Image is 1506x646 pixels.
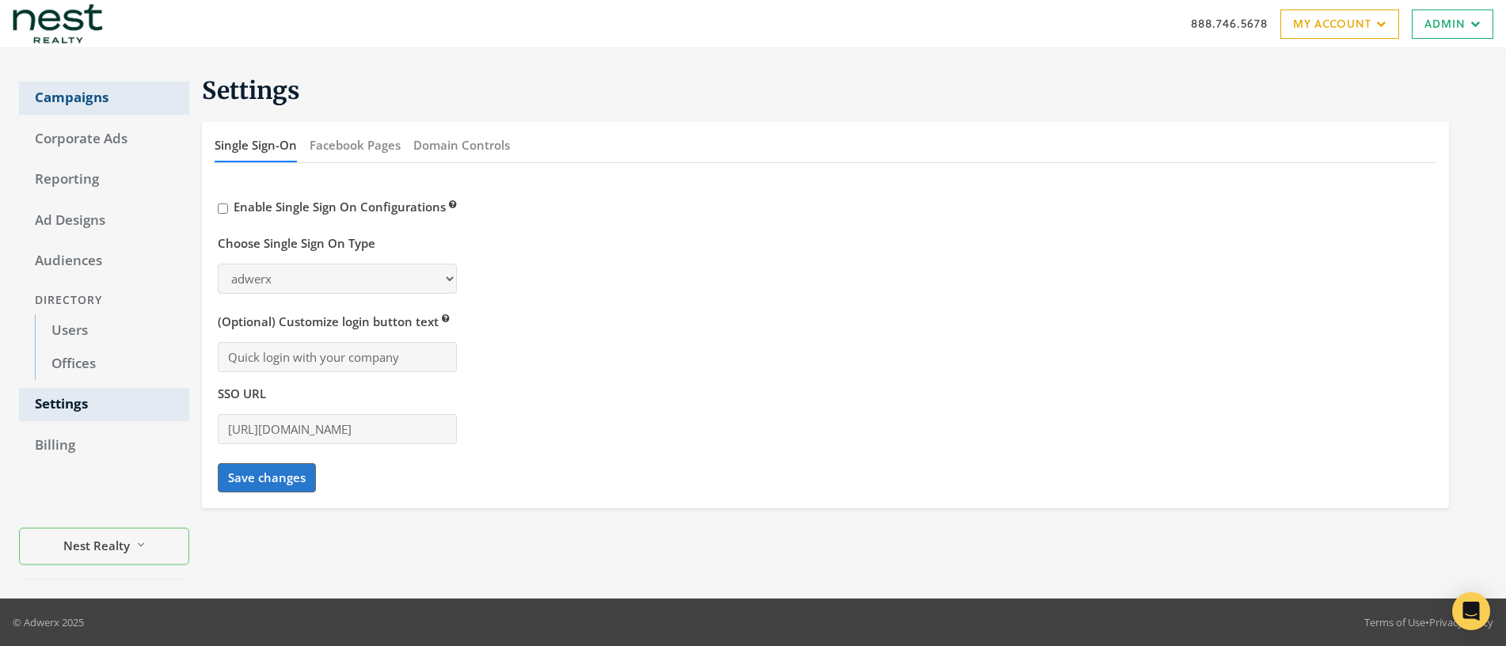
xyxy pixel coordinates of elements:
[218,463,316,492] button: Save changes
[202,75,300,105] span: Settings
[218,386,266,402] h5: SSO URL
[310,128,401,162] button: Facebook Pages
[1191,15,1268,32] a: 888.746.5678
[19,286,189,315] div: Directory
[19,163,189,196] a: Reporting
[215,128,297,162] button: Single Sign-On
[1452,592,1490,630] div: Open Intercom Messenger
[19,388,189,421] a: Settings
[1429,615,1493,629] a: Privacy Policy
[19,123,189,156] a: Corporate Ads
[234,199,457,215] span: Enable Single Sign On Configurations
[1364,614,1493,630] div: •
[19,429,189,462] a: Billing
[35,348,189,381] a: Offices
[1364,615,1425,629] a: Terms of Use
[35,314,189,348] a: Users
[413,128,510,162] button: Domain Controls
[19,528,189,565] button: Nest Realty
[1412,9,1493,39] a: Admin
[13,614,84,630] p: © Adwerx 2025
[19,82,189,115] a: Campaigns
[218,313,450,329] span: (Optional) Customize login button text
[218,203,228,214] input: Enable Single Sign On Configurations
[1280,9,1399,39] a: My Account
[218,236,375,252] h5: Choose Single Sign On Type
[63,536,130,554] span: Nest Realty
[13,4,103,44] img: Adwerx
[19,245,189,278] a: Audiences
[19,204,189,237] a: Ad Designs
